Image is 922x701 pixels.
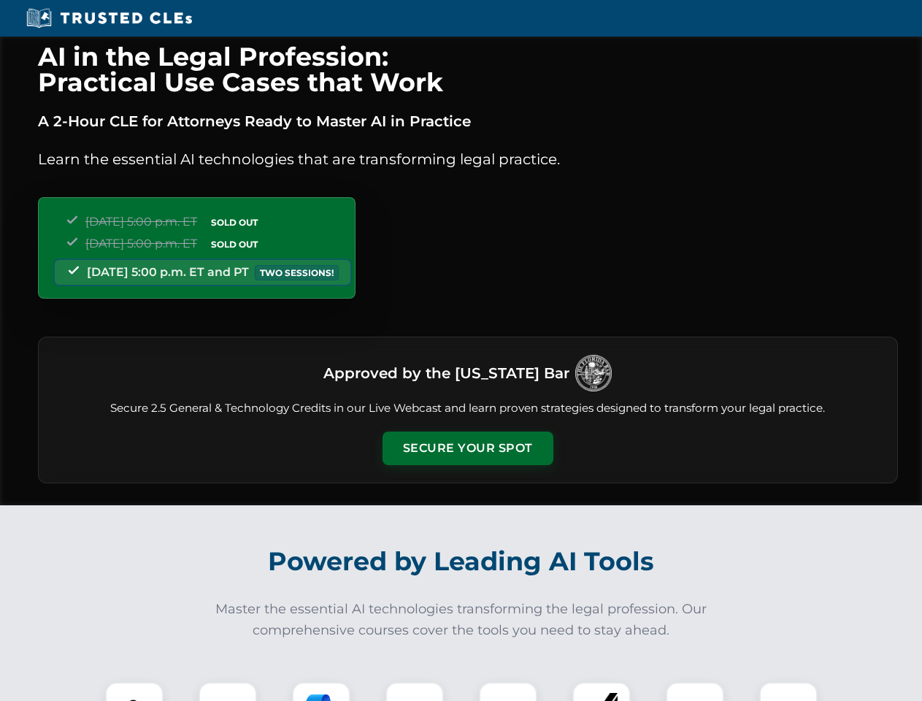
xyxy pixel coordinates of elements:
span: SOLD OUT [206,237,263,252]
span: [DATE] 5:00 p.m. ET [85,215,197,229]
p: Secure 2.5 General & Technology Credits in our Live Webcast and learn proven strategies designed ... [56,400,880,417]
p: Learn the essential AI technologies that are transforming legal practice. [38,148,898,171]
span: [DATE] 5:00 p.m. ET [85,237,197,250]
h2: Powered by Leading AI Tools [57,536,866,587]
span: SOLD OUT [206,215,263,230]
h3: Approved by the [US_STATE] Bar [323,360,569,386]
h1: AI in the Legal Profession: Practical Use Cases that Work [38,44,898,95]
img: Logo [575,355,612,391]
p: A 2-Hour CLE for Attorneys Ready to Master AI in Practice [38,110,898,133]
img: Trusted CLEs [22,7,196,29]
button: Secure Your Spot [383,432,553,465]
p: Master the essential AI technologies transforming the legal profession. Our comprehensive courses... [206,599,717,641]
